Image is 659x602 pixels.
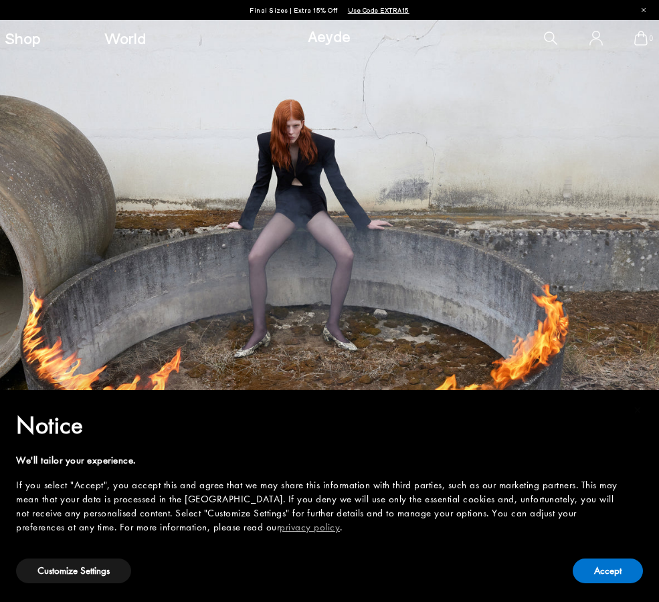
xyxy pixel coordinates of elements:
span: × [634,399,642,420]
a: Shop [5,30,41,46]
button: Customize Settings [16,559,131,583]
button: Close this notice [622,394,654,426]
a: World [104,30,146,46]
h2: Notice [16,408,622,443]
div: We'll tailor your experience. [16,454,622,468]
div: If you select "Accept", you accept this and agree that we may share this information with third p... [16,478,622,534]
span: Navigate to /collections/ss25-final-sizes [348,6,409,14]
a: 0 [634,31,648,45]
span: 0 [648,35,654,42]
p: Final Sizes | Extra 15% Off [250,3,409,17]
a: Aeyde [308,26,351,45]
button: Accept [573,559,643,583]
a: privacy policy [280,520,340,534]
